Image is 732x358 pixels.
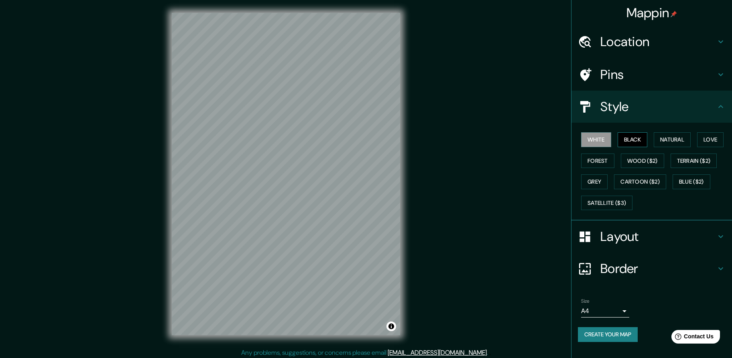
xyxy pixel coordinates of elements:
[571,220,732,253] div: Layout
[671,154,717,168] button: Terrain ($2)
[581,196,632,210] button: Satellite ($3)
[172,13,400,335] canvas: Map
[386,322,396,331] button: Toggle attribution
[488,348,489,358] div: .
[578,327,638,342] button: Create your map
[571,59,732,91] div: Pins
[661,327,723,349] iframe: Help widget launcher
[618,132,648,147] button: Black
[671,11,677,17] img: pin-icon.png
[581,305,629,318] div: A4
[581,132,611,147] button: White
[571,91,732,123] div: Style
[600,67,716,83] h4: Pins
[654,132,691,147] button: Natural
[600,229,716,245] h4: Layout
[697,132,724,147] button: Love
[581,174,608,189] button: Grey
[571,253,732,285] div: Border
[388,348,487,357] a: [EMAIL_ADDRESS][DOMAIN_NAME]
[626,5,677,21] h4: Mappin
[600,34,716,50] h4: Location
[241,348,488,358] p: Any problems, suggestions, or concerns please email .
[489,348,491,358] div: .
[673,174,710,189] button: Blue ($2)
[600,261,716,277] h4: Border
[571,26,732,58] div: Location
[581,298,590,305] label: Size
[621,154,664,168] button: Wood ($2)
[600,99,716,115] h4: Style
[614,174,666,189] button: Cartoon ($2)
[581,154,614,168] button: Forest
